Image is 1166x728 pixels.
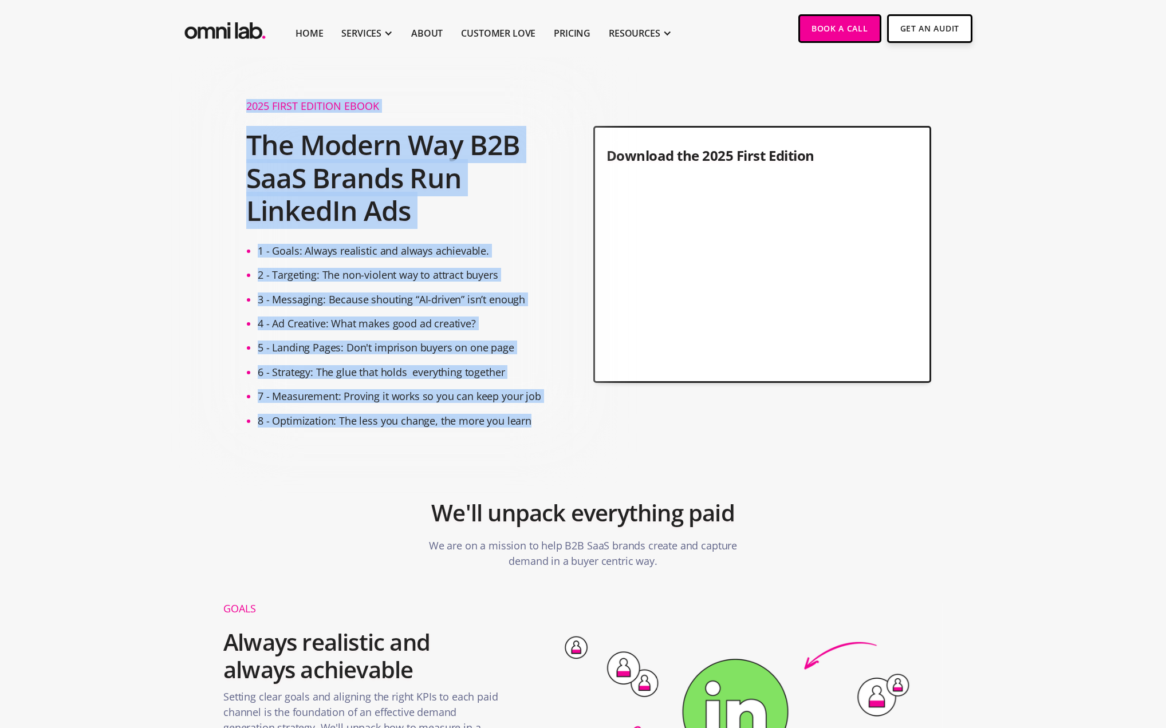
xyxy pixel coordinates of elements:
a: Get An Audit [887,14,972,43]
iframe: Form [606,177,919,370]
li: 5 - Landing Pages: Don't imprison buyers on one page [258,335,562,359]
p: We are on a mission to help B2B SaaS brands create and capture demand in a buyer centric way. [411,532,755,575]
li: 8 - Optimization: The less you change, the more you learn [258,409,562,433]
h3: Download the 2025 First Edition [606,146,919,171]
div: Goals [223,603,500,614]
li: 3 - Messaging: Because shouting “AI-driven” isn’t enough [258,287,562,311]
a: Book a Call [798,14,881,43]
h2: The Modern Way B2B SaaS Brands Run LinkedIn Ads [246,122,562,233]
h1: 2025 First edition ebook [246,101,562,117]
div: SERVICES [341,26,381,40]
li: 2 - Targeting: The non-violent way to attract buyers [258,263,562,287]
a: About [411,26,443,40]
iframe: Chat Widget [960,595,1166,728]
li: 4 - Ad Creative: What makes good ad creative? [258,311,562,335]
h2: Always realistic and always achievable [223,623,500,689]
a: home [182,14,268,42]
img: Omni Lab: B2B SaaS Demand Generation Agency [182,14,268,42]
a: Customer Love [461,26,535,40]
div: RESOURCES [609,26,660,40]
a: Home [296,26,323,40]
li: 6 - Strategy: The glue that holds everything together [258,360,562,384]
li: 1 - Goals: Always realistic and always achievable. [258,239,562,263]
h2: We'll unpack everything paid [431,493,735,532]
li: 7 - Measurement: Proving it works so you can keep your job [258,384,562,408]
a: Pricing [554,26,590,40]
